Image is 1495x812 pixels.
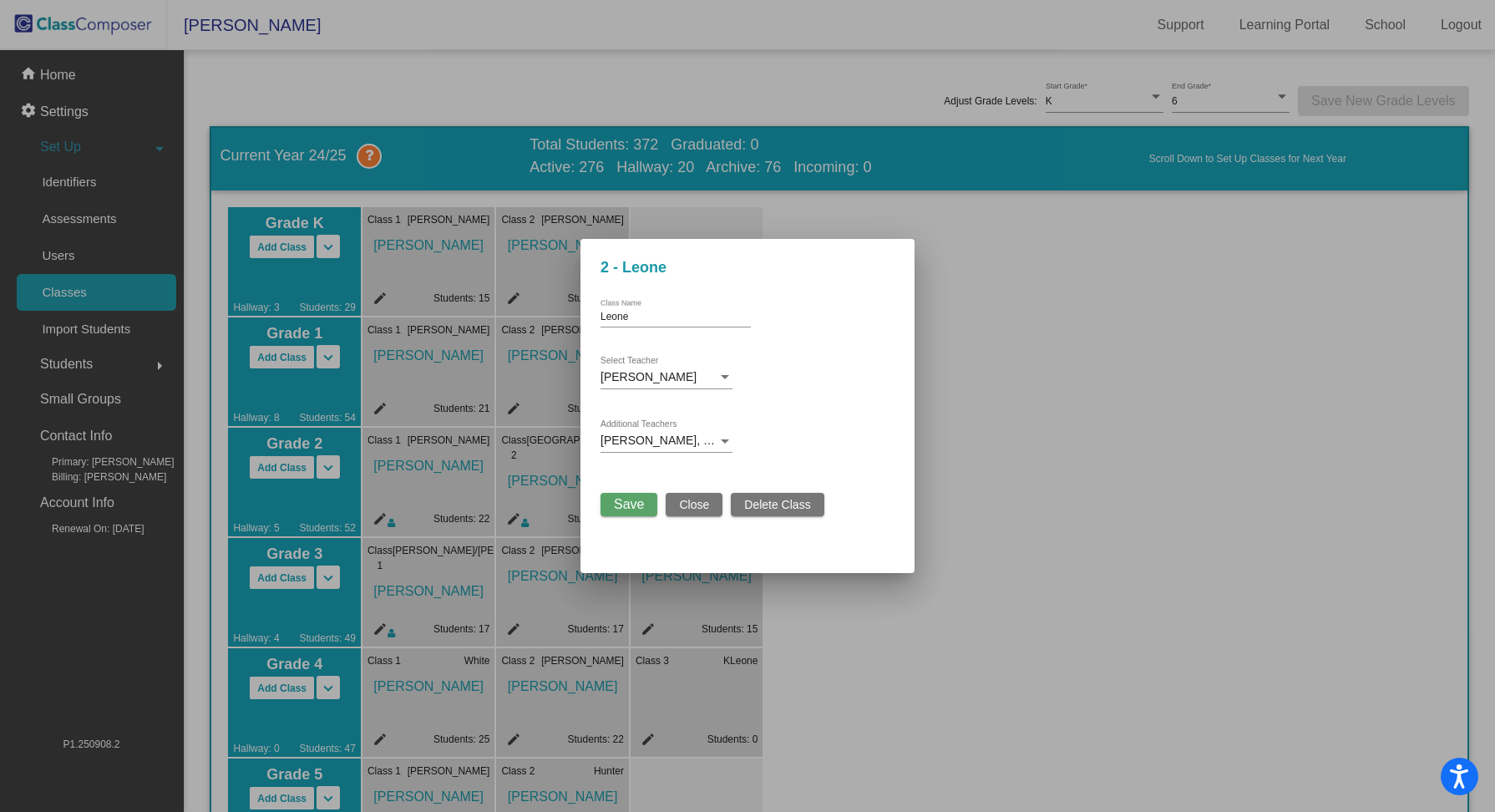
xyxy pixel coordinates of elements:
[744,498,810,511] span: Delete Class
[614,497,644,511] span: Save
[601,259,894,277] h3: 2 - Leone
[666,493,722,516] button: Close
[601,493,657,516] button: Save
[601,370,697,383] span: [PERSON_NAME]
[731,493,824,516] button: Delete Class
[679,498,709,511] span: Close
[601,434,902,447] span: [PERSON_NAME], [PERSON_NAME], [PERSON_NAME]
